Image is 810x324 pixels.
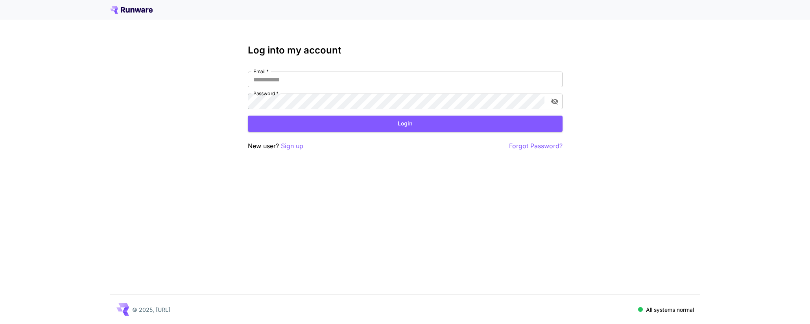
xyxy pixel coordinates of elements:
[646,306,694,314] p: All systems normal
[509,141,563,151] button: Forgot Password?
[248,116,563,132] button: Login
[248,141,303,151] p: New user?
[248,45,563,56] h3: Log into my account
[253,68,269,75] label: Email
[281,141,303,151] button: Sign up
[548,94,562,109] button: toggle password visibility
[132,306,170,314] p: © 2025, [URL]
[253,90,279,97] label: Password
